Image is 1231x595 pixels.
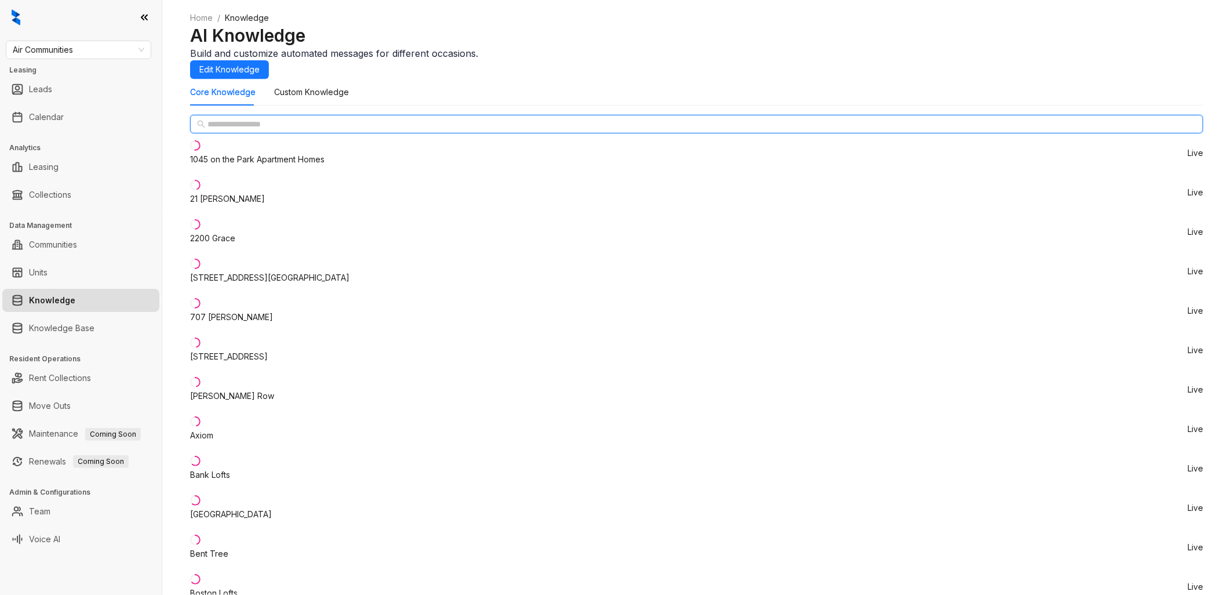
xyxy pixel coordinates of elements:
a: Leasing [29,155,59,179]
li: Team [2,500,159,523]
span: Live [1188,465,1203,473]
div: Bank Lofts [190,469,230,481]
li: Knowledge Base [2,317,159,340]
a: Knowledge Base [29,317,94,340]
span: Live [1188,543,1203,552]
a: Communities [29,233,77,256]
h3: Leasing [9,65,162,75]
h2: AI Knowledge [190,24,1203,46]
li: Maintenance [2,422,159,445]
span: Air Communities [13,41,144,59]
span: Edit Knowledge [199,63,260,76]
a: Units [29,261,48,284]
span: search [197,120,205,128]
div: Custom Knowledge [274,86,349,99]
h3: Data Management [9,220,162,231]
li: Units [2,261,159,284]
img: logo [12,9,20,26]
div: [STREET_ADDRESS] [190,350,268,363]
li: Leasing [2,155,159,179]
span: Live [1188,583,1203,591]
div: 707 [PERSON_NAME] [190,311,273,324]
span: Live [1188,228,1203,236]
a: Leads [29,78,52,101]
li: Rent Collections [2,367,159,390]
span: Live [1188,267,1203,275]
a: Calendar [29,106,64,129]
li: Communities [2,233,159,256]
a: Home [188,12,215,24]
span: Live [1188,188,1203,197]
span: Live [1188,307,1203,315]
a: Knowledge [29,289,75,312]
div: [GEOGRAPHIC_DATA] [190,508,272,521]
a: RenewalsComing Soon [29,450,129,473]
div: Build and customize automated messages for different occasions. [190,46,1203,60]
div: 1045 on the Park Apartment Homes [190,153,325,166]
span: Live [1188,386,1203,394]
h3: Admin & Configurations [9,487,162,498]
li: Renewals [2,450,159,473]
li: Knowledge [2,289,159,312]
li: Leads [2,78,159,101]
div: [PERSON_NAME] Row [190,390,274,402]
div: 2200 Grace [190,232,235,245]
span: Coming Soon [73,455,129,468]
span: Live [1188,425,1203,433]
button: Edit Knowledge [190,60,269,79]
div: 21 [PERSON_NAME] [190,193,265,205]
a: Voice AI [29,528,60,551]
a: Move Outs [29,394,71,418]
li: Calendar [2,106,159,129]
span: Live [1188,149,1203,157]
h3: Analytics [9,143,162,153]
span: Live [1188,346,1203,354]
li: Collections [2,183,159,206]
a: Team [29,500,50,523]
li: / [217,12,220,24]
h3: Resident Operations [9,354,162,364]
div: Core Knowledge [190,86,256,99]
span: Knowledge [225,13,269,23]
a: Rent Collections [29,367,91,390]
div: [STREET_ADDRESS][GEOGRAPHIC_DATA] [190,271,349,284]
div: Axiom [190,429,213,442]
li: Voice AI [2,528,159,551]
span: Coming Soon [85,428,141,441]
a: Collections [29,183,71,206]
span: Live [1188,504,1203,512]
li: Move Outs [2,394,159,418]
div: Bent Tree [190,547,228,560]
